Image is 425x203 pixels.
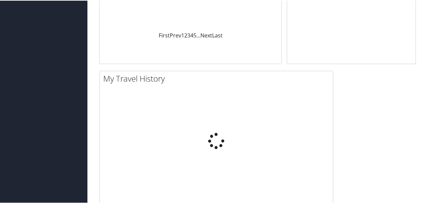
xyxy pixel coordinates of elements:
a: 5 [193,31,196,38]
a: 3 [187,31,190,38]
a: 4 [190,31,193,38]
h2: My Travel History [103,72,333,84]
a: First [159,31,170,38]
a: Prev [170,31,181,38]
a: 2 [184,31,187,38]
span: … [196,31,200,38]
a: Last [212,31,223,38]
a: Next [200,31,212,38]
a: 1 [181,31,184,38]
